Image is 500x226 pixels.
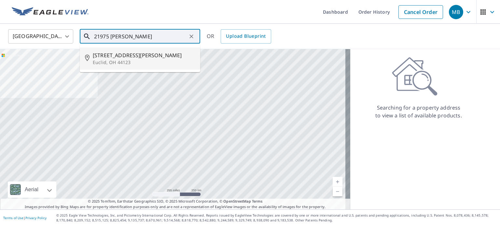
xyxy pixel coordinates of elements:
span: © 2025 TomTom, Earthstar Geographics SIO, © 2025 Microsoft Corporation, © [88,199,263,204]
a: Privacy Policy [25,216,47,220]
a: Terms of Use [3,216,23,220]
p: © 2025 Eagle View Technologies, Inc. and Pictometry International Corp. All Rights Reserved. Repo... [56,213,497,223]
input: Search by address or latitude-longitude [94,27,187,46]
a: OpenStreetMap [223,199,251,204]
a: Cancel Order [398,5,443,19]
span: Upload Blueprint [226,32,266,40]
div: Aerial [23,181,40,198]
a: Upload Blueprint [221,29,271,44]
button: Clear [187,32,196,41]
img: EV Logo [12,7,89,17]
p: Searching for a property address to view a list of available products. [375,104,462,119]
div: [GEOGRAPHIC_DATA] [8,27,73,46]
div: OR [207,29,271,44]
a: Terms [252,199,263,204]
div: Aerial [8,181,56,198]
a: Current Level 5, Zoom Out [333,187,342,196]
div: MB [449,5,463,19]
p: | [3,216,47,220]
a: Current Level 5, Zoom In [333,177,342,187]
span: [STREET_ADDRESS][PERSON_NAME] [93,51,195,59]
p: Euclid, OH 44123 [93,59,195,66]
